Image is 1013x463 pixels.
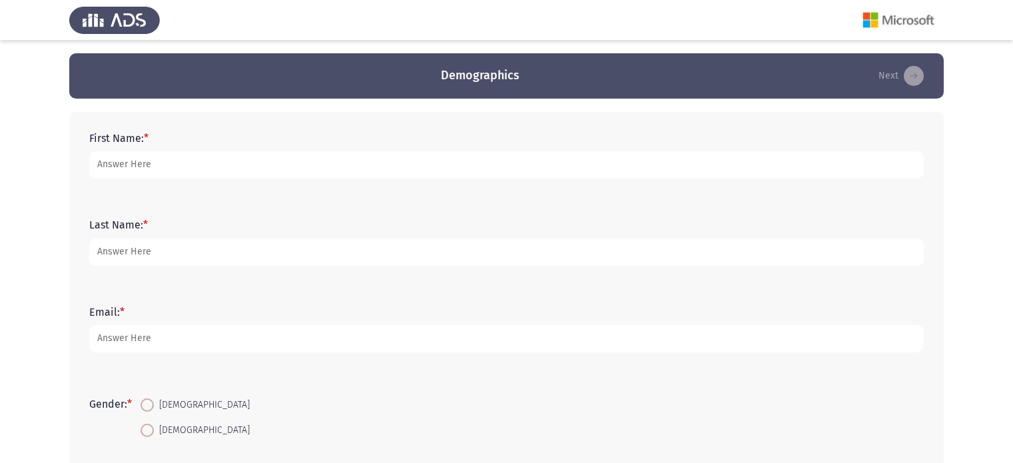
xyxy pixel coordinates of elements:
[853,1,944,39] img: Assessment logo of Microsoft (Word, Excel, PPT)
[69,1,160,39] img: Assess Talent Management logo
[89,306,125,318] label: Email:
[89,238,924,266] input: add answer text
[441,67,519,84] h3: Demographics
[89,151,924,179] input: add answer text
[89,398,132,410] label: Gender:
[154,397,250,413] span: [DEMOGRAPHIC_DATA]
[89,219,148,231] label: Last Name:
[874,65,928,87] button: load next page
[89,132,149,145] label: First Name:
[89,325,924,352] input: add answer text
[154,422,250,438] span: [DEMOGRAPHIC_DATA]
